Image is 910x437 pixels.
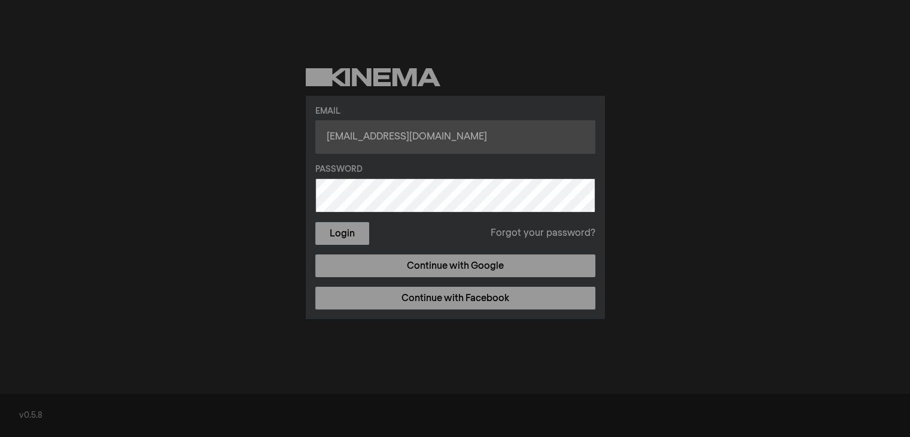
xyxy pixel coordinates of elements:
a: Continue with Facebook [315,287,595,309]
label: Password [315,163,595,176]
label: Email [315,105,595,118]
a: Forgot your password? [491,226,595,241]
div: v0.5.8 [19,409,891,422]
a: Continue with Google [315,254,595,277]
button: Login [315,222,369,245]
